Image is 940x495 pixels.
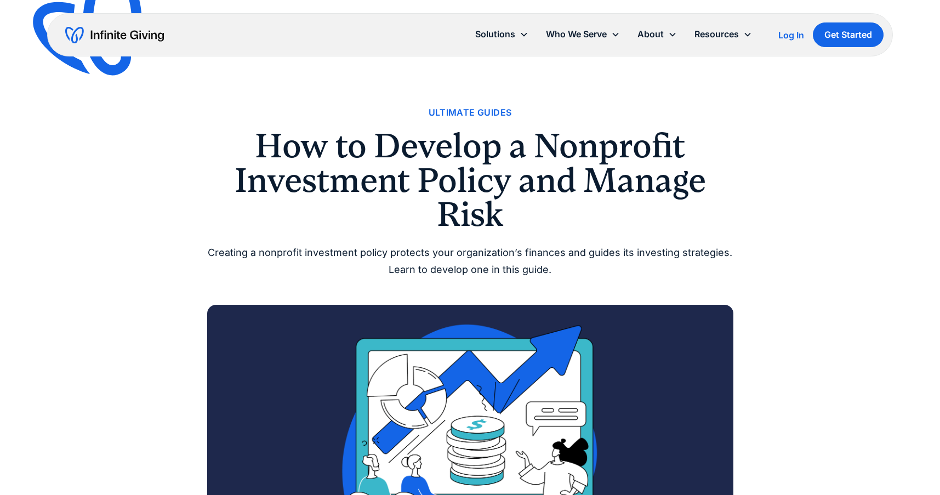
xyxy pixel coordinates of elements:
div: Solutions [466,22,537,46]
div: Creating a nonprofit investment policy protects your organization’s finances and guides its inves... [207,244,733,278]
div: Who We Serve [537,22,629,46]
a: Log In [778,29,804,42]
div: About [637,27,664,42]
div: Log In [778,31,804,39]
div: Resources [694,27,739,42]
h1: How to Develop a Nonprofit Investment Policy and Manage Risk [207,129,733,231]
a: home [65,26,164,44]
div: Solutions [475,27,515,42]
div: About [629,22,686,46]
a: Ultimate Guides [429,105,512,120]
div: Resources [686,22,761,46]
div: Who We Serve [546,27,607,42]
a: Get Started [813,22,884,47]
